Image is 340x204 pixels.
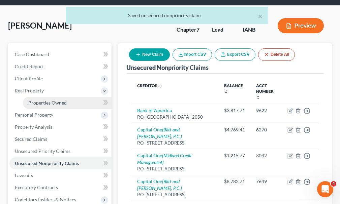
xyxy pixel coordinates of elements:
[23,97,112,109] a: Properties Owned
[137,127,182,139] i: (Blitt and [PERSON_NAME], P.C.)
[28,100,67,106] span: Properties Owned
[9,133,112,145] a: Secured Claims
[9,48,112,60] a: Case Dashboard
[15,160,79,166] span: Unsecured Nonpriority Claims
[129,48,170,61] button: New Claim
[15,76,43,81] span: Client Profile
[258,48,295,61] button: Delete All
[243,26,267,34] div: IANB
[256,95,260,99] i: unfold_more
[126,64,209,72] div: Unsecured Nonpriority Claims
[137,178,182,191] a: Capital One(Blitt and [PERSON_NAME], P.C.)
[137,192,213,198] div: P.O. [STREET_ADDRESS]
[256,152,277,159] div: 3042
[15,124,52,130] span: Property Analysis
[224,90,228,94] i: unfold_more
[15,112,53,118] span: Personal Property
[15,148,70,154] span: Unsecured Priority Claims
[71,12,262,19] div: Saved unsecured nonpriority claim
[15,88,44,93] span: Real Property
[224,152,245,159] div: $1,215.77
[15,51,49,57] span: Case Dashboard
[9,169,112,181] a: Lawsuits
[224,178,245,185] div: $8,782.71
[15,172,33,178] span: Lawsuits
[15,197,76,202] span: Codebtors Insiders & Notices
[224,126,245,133] div: $4,769.41
[137,166,213,172] div: P.O. [STREET_ADDRESS]
[15,136,47,142] span: Secured Claims
[137,127,182,139] a: Capital One(Blitt and [PERSON_NAME], P.C.)
[9,157,112,169] a: Unsecured Nonpriority Claims
[137,153,192,165] a: Capital One(Midland Credit Management)
[258,12,262,20] button: ×
[224,107,245,114] div: $3,817.71
[256,126,277,133] div: 6270
[9,121,112,133] a: Property Analysis
[137,153,192,165] i: (Midland Credit Management)
[215,48,255,61] a: Export CSV
[256,178,277,185] div: 7649
[256,107,277,114] div: 9622
[137,140,213,146] div: P.O. [STREET_ADDRESS]
[212,26,232,34] div: Lead
[137,108,172,113] a: Bank of America
[317,181,333,197] iframe: Intercom live chat
[9,145,112,157] a: Unsecured Priority Claims
[224,83,243,94] a: Balance unfold_more
[9,181,112,194] a: Executory Contracts
[9,60,112,73] a: Credit Report
[196,26,199,33] span: 7
[15,64,44,69] span: Credit Report
[137,178,182,191] i: (Blitt and [PERSON_NAME], P.C.)
[15,185,58,190] span: Executory Contracts
[173,48,212,61] button: Import CSV
[137,83,162,88] a: Creditor unfold_more
[331,181,336,187] span: 4
[158,84,162,88] i: unfold_more
[137,114,213,120] div: P.O. [GEOGRAPHIC_DATA]-2050
[256,83,274,99] a: Acct Number unfold_more
[177,26,201,34] div: Chapter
